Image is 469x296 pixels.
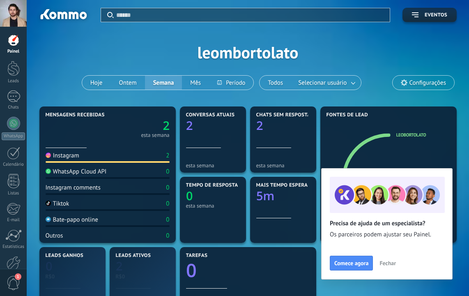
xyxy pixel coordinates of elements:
[2,191,25,196] div: Listas
[46,153,51,158] img: Instagram
[256,118,263,134] text: 2
[46,216,98,224] div: Bate-papo online
[186,258,197,283] text: 0
[2,49,25,54] div: Painel
[2,217,25,223] div: E-mail
[108,118,170,134] a: 2
[330,256,373,271] button: Comece agora
[15,273,21,280] span: 1
[330,231,444,239] span: Os parceiros podem ajustar seu Painel.
[396,132,425,138] a: leobortolato
[166,152,169,160] div: 2
[116,258,170,274] a: 2
[2,105,25,110] div: Chats
[186,118,193,134] text: 2
[256,188,310,204] a: 5m
[256,112,314,118] span: Chats sem respostas
[116,258,123,274] text: 2
[330,220,444,227] h2: Precisa de ajuda de um especialista?
[402,8,457,22] button: Eventos
[166,200,169,208] div: 0
[2,162,25,167] div: Calendário
[110,76,145,90] button: Ontem
[166,184,169,192] div: 0
[186,258,310,283] a: 0
[326,112,368,118] span: Fontes de lead
[116,253,151,259] span: Leads ativos
[46,258,53,274] text: 0
[46,258,99,274] a: 0
[2,244,25,250] div: Estatísticas
[46,152,79,160] div: Instagram
[186,183,238,188] span: Tempo de resposta
[425,12,447,18] span: Eventos
[291,76,361,90] button: Selecionar usuário
[297,77,348,88] span: Selecionar usuário
[145,76,182,90] button: Semana
[166,168,169,176] div: 0
[166,216,169,224] div: 0
[182,76,209,90] button: Mês
[141,133,169,137] div: esta semana
[82,76,111,90] button: Hoje
[186,203,240,209] div: esta semana
[116,273,170,280] div: R$0
[260,76,291,90] button: Todos
[46,169,51,174] img: WhatsApp Cloud API
[186,112,235,118] span: Conversas atuais
[256,183,319,188] span: Mais tempo esperando
[46,200,69,208] div: Tiktok
[166,232,169,240] div: 0
[376,257,400,269] button: Fechar
[256,162,310,169] div: esta semana
[46,217,51,222] img: Bate-papo online
[379,260,396,266] span: Fechar
[46,168,107,176] div: WhatsApp Cloud API
[186,253,208,259] span: Tarefas
[186,188,193,204] text: 0
[256,188,274,204] text: 5m
[334,260,368,266] span: Comece agora
[46,273,99,280] div: R$0
[46,201,51,206] img: Tiktok
[2,132,25,140] div: WhatsApp
[46,232,63,240] div: Outros
[46,112,105,118] span: Mensagens recebidas
[2,79,25,84] div: Leads
[46,253,84,259] span: Leads ganhos
[186,162,240,169] div: esta semana
[163,118,170,134] text: 2
[46,184,101,192] div: Instagram comments
[409,79,446,86] span: Configurações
